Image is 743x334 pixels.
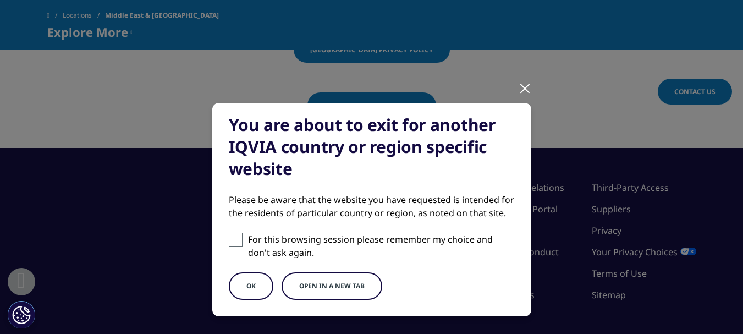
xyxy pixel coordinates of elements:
div: You are about to exit for another IQVIA country or region specific website [229,114,515,180]
button: Open in a new tab [282,272,382,300]
div: Please be aware that the website you have requested is intended for the residents of particular c... [229,193,515,220]
p: For this browsing session please remember my choice and don't ask again. [248,233,515,259]
button: Cookies Settings [8,301,35,328]
button: OK [229,272,273,300]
